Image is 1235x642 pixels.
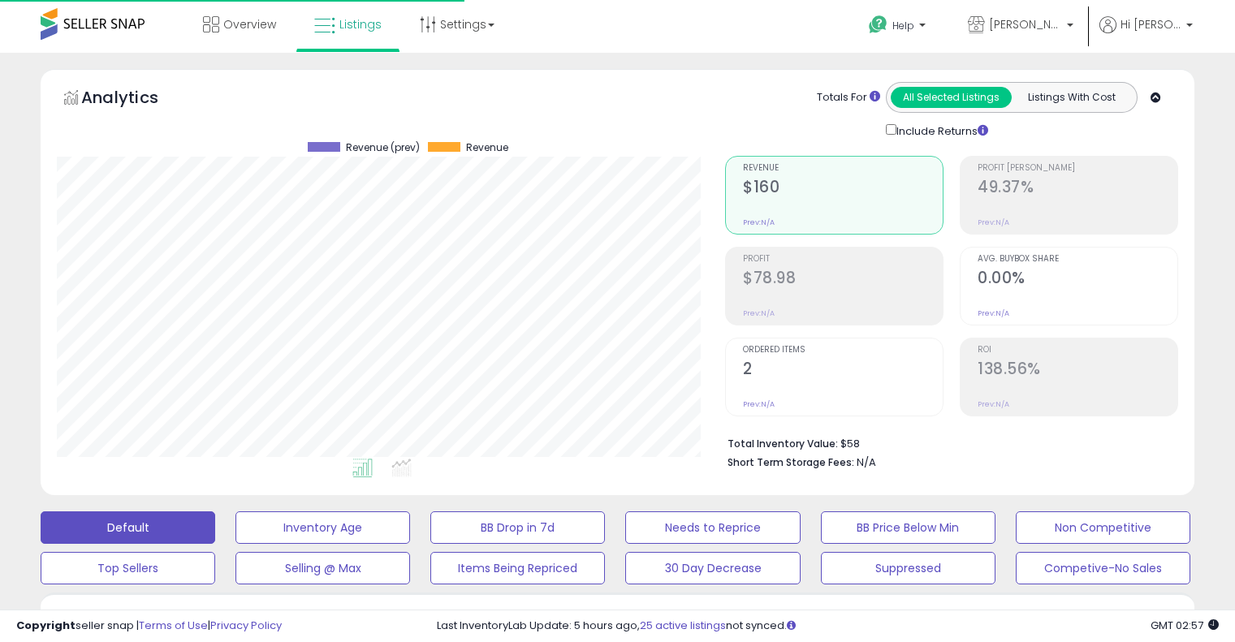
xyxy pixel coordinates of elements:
div: Include Returns [874,121,1008,140]
div: seller snap | | [16,618,282,634]
h2: 138.56% [978,360,1177,381]
a: Help [856,2,942,53]
span: Profit [PERSON_NAME] [978,164,1177,173]
button: Top Sellers [41,552,215,584]
a: 25 active listings [640,618,726,633]
button: Non Competitive [1016,511,1190,544]
button: Items Being Repriced [430,552,605,584]
span: ROI [978,346,1177,355]
small: Prev: N/A [743,399,775,409]
button: Inventory Age [235,511,410,544]
button: All Selected Listings [891,87,1012,108]
button: BB Price Below Min [821,511,995,544]
button: BB Drop in 7d [430,511,605,544]
a: Terms of Use [139,618,208,633]
span: 2025-08-16 02:57 GMT [1151,618,1219,633]
b: Total Inventory Value: [728,437,838,450]
div: Last InventoryLab Update: 5 hours ago, not synced. [437,618,1219,634]
span: N/A [857,455,876,470]
span: Overview [223,16,276,32]
span: Help [892,19,914,32]
h2: 0.00% [978,269,1177,291]
span: Revenue [743,164,943,173]
h2: $160 [743,178,943,200]
b: Short Term Storage Fees: [728,455,854,469]
small: Prev: N/A [743,218,775,227]
small: Prev: N/A [743,308,775,318]
span: Ordered Items [743,346,943,355]
button: Default [41,511,215,544]
button: Listings With Cost [1011,87,1132,108]
h5: Analytics [81,86,190,113]
span: Revenue [466,142,508,153]
a: Hi [PERSON_NAME] [1099,16,1193,53]
span: Hi [PERSON_NAME] [1121,16,1181,32]
small: Prev: N/A [978,399,1009,409]
button: Needs to Reprice [625,511,800,544]
i: Get Help [868,15,888,35]
h2: 2 [743,360,943,381]
strong: Copyright [16,618,76,633]
span: [PERSON_NAME] [989,16,1062,32]
div: Totals For [817,90,880,106]
a: Privacy Policy [210,618,282,633]
button: Selling @ Max [235,552,410,584]
small: Prev: N/A [978,218,1009,227]
h2: $78.98 [743,269,943,291]
p: Listing States: [1003,606,1194,622]
button: 30 Day Decrease [625,552,800,584]
small: Prev: N/A [978,308,1009,318]
span: Avg. Buybox Share [978,255,1177,264]
span: Profit [743,255,943,264]
span: Revenue (prev) [346,142,420,153]
h2: 49.37% [978,178,1177,200]
li: $58 [728,433,1166,452]
span: Listings [339,16,382,32]
button: Suppressed [821,552,995,584]
button: Competive-No Sales [1016,552,1190,584]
